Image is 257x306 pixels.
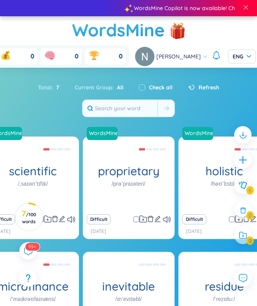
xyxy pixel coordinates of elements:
[147,214,154,225] button: delete
[10,295,56,303] h1: /ˈmaɪkrəʊfaɪnæns/
[186,228,202,235] p: [DATE]
[58,215,65,222] span: edit
[91,228,106,235] p: [DATE]
[75,52,79,61] span: 0
[213,295,235,303] h1: /ˈrezɪduː/
[51,214,58,225] button: delete
[87,127,121,140] a: WordsMine
[86,129,118,137] a: WordsMine
[233,53,251,60] span: ENG
[238,155,248,165] span: plus
[182,214,207,224] button: Difficult
[25,243,39,251] sup: 574
[211,179,238,188] h1: /həʊˈlɪstɪk/
[53,83,59,92] span: 7
[135,47,154,66] img: avatar
[154,215,161,222] span: edit
[38,79,67,96] div: Total :
[147,215,154,222] span: delete
[83,280,175,293] h1: inevitable
[112,179,146,188] h1: /prəˈpraɪəteri/
[20,210,38,224] h3: 7
[170,19,185,42] img: flashSalesIcon.a7f4f837.png
[22,212,36,224] span: / 100 words
[115,295,142,303] h1: /ɪnˈevɪtəbl/
[154,214,161,225] button: edit
[72,16,165,44] a: WordsMine
[156,52,201,61] span: [PERSON_NAME]
[67,79,131,96] div: Current Group :
[199,83,219,92] span: Refresh
[87,214,111,224] button: Difficult
[83,164,175,178] h1: proprietary
[135,47,156,66] a: avatar
[149,83,173,92] label: Check all
[182,129,214,137] a: WordsMine
[58,214,65,225] button: edit
[51,215,58,222] span: delete
[18,179,48,188] h1: /ˌsaɪənˈtɪfɪk/
[182,127,216,140] a: WordsMine
[114,84,123,91] span: All
[31,52,34,61] span: 0
[82,100,158,117] input: Search your word
[119,52,123,61] span: 0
